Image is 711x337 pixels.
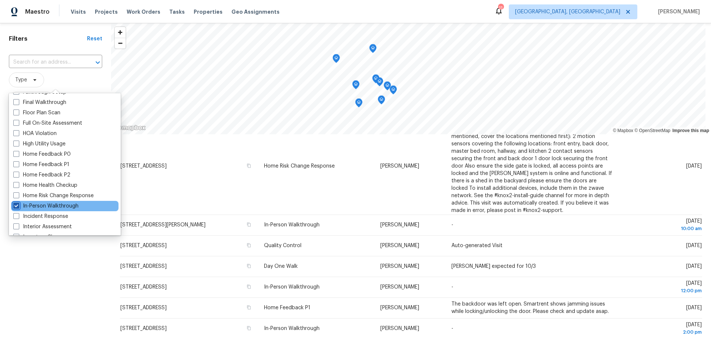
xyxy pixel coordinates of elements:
label: Inventory Clean [13,233,61,241]
span: Properties [194,8,223,16]
span: [PERSON_NAME] [380,222,419,228]
span: Please ensure the sensors below are installed to better secure the home: (If the number of device... [451,119,614,213]
span: [DATE] [686,164,702,169]
input: Search for an address... [9,57,81,68]
button: Copy Address [246,304,252,311]
span: [PERSON_NAME] [655,8,700,16]
span: [STREET_ADDRESS] [120,264,167,269]
span: [STREET_ADDRESS] [120,305,167,310]
span: In-Person Walkthrough [264,326,320,331]
span: [DATE] [626,219,702,232]
span: [PERSON_NAME] expected for 10/3 [451,264,536,269]
span: [PERSON_NAME] [380,264,419,269]
label: Home Feedback P0 [13,151,71,158]
label: HOA Violation [13,130,57,137]
span: Work Orders [127,8,160,16]
span: Type [15,76,27,84]
div: 12:00 pm [626,287,702,294]
a: Mapbox homepage [113,124,146,132]
span: [STREET_ADDRESS] [120,326,167,331]
div: 2:00 pm [626,328,702,336]
span: Projects [95,8,118,16]
div: Map marker [333,54,340,65]
span: [DATE] [686,305,702,310]
a: OpenStreetMap [634,128,670,133]
div: Map marker [376,77,383,89]
div: Map marker [384,81,391,93]
span: [PERSON_NAME] [380,326,419,331]
div: Map marker [352,80,360,92]
div: Map marker [390,85,397,97]
button: Open [93,57,103,68]
button: Copy Address [246,162,252,169]
button: Copy Address [246,283,252,290]
span: - [451,326,453,331]
label: Full On-Site Assessment [13,119,82,127]
button: Copy Address [246,263,252,269]
span: [PERSON_NAME] [380,305,419,310]
div: 11 [498,4,503,12]
label: Home Feedback P2 [13,171,70,179]
a: Mapbox [613,128,633,133]
span: Home Feedback P1 [264,305,310,310]
label: Floor Plan Scan [13,109,60,117]
span: [STREET_ADDRESS][PERSON_NAME] [120,222,206,228]
span: [PERSON_NAME] [380,284,419,290]
div: Map marker [355,98,363,110]
span: In-Person Walkthrough [264,222,320,228]
span: Maestro [25,8,50,16]
span: [DATE] [626,322,702,336]
span: Geo Assignments [231,8,280,16]
div: Map marker [369,44,377,55]
label: High Utility Usage [13,140,66,148]
button: Copy Address [246,221,252,228]
span: Home Risk Change Response [264,164,335,169]
span: - [451,222,453,228]
span: Tasks [169,9,185,14]
label: Home Health Checkup [13,182,77,189]
label: Home Risk Change Response [13,192,94,199]
span: Auto-generated Visit [451,243,503,248]
span: In-Person Walkthrough [264,284,320,290]
button: Zoom out [115,38,126,48]
span: [STREET_ADDRESS] [120,284,167,290]
span: [PERSON_NAME] [380,164,419,169]
canvas: Map [111,23,705,134]
span: Quality Control [264,243,301,248]
span: [STREET_ADDRESS] [120,164,167,169]
button: Copy Address [246,325,252,331]
div: 10:00 am [626,225,702,232]
span: [STREET_ADDRESS] [120,243,167,248]
label: Home Feedback P1 [13,161,69,168]
a: Improve this map [672,128,709,133]
span: [DATE] [686,264,702,269]
div: Reset [87,35,102,43]
span: Visits [71,8,86,16]
span: - [451,284,453,290]
span: Day One Walk [264,264,298,269]
label: In-Person Walkthrough [13,202,79,210]
h1: Filters [9,35,87,43]
span: The backdoor was left open. Smartrent shows jamming issues while locking/unlocking the door. Plea... [451,301,609,314]
button: Copy Address [246,242,252,249]
span: [DATE] [686,243,702,248]
div: Map marker [372,74,380,86]
span: [PERSON_NAME] [380,243,419,248]
span: [DATE] [626,281,702,294]
label: Incident Response [13,213,68,220]
button: Zoom in [115,27,126,38]
label: Interior Assessment [13,223,72,230]
div: Map marker [378,95,385,107]
label: Final Walkthrough [13,99,66,106]
span: [GEOGRAPHIC_DATA], [GEOGRAPHIC_DATA] [515,8,620,16]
